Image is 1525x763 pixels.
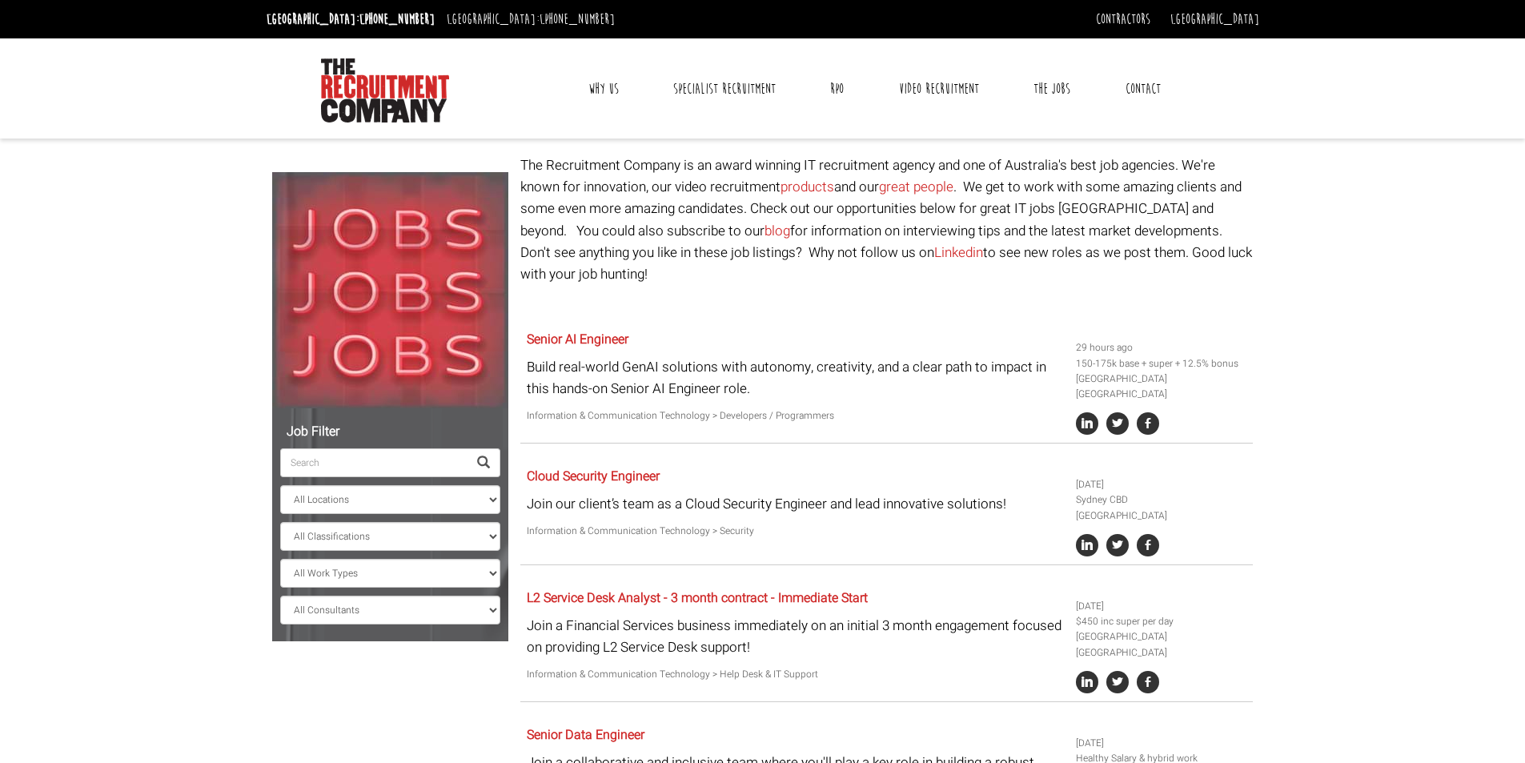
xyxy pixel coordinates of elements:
a: The Jobs [1021,69,1082,109]
li: [DATE] [1076,477,1247,492]
h5: Job Filter [280,425,500,440]
a: products [781,177,834,197]
li: [GEOGRAPHIC_DATA]: [443,6,619,32]
p: Build real-world GenAI solutions with autonomy, creativity, and a clear path to impact in this ha... [527,356,1064,400]
a: Senior Data Engineer [527,725,644,745]
li: [GEOGRAPHIC_DATA]: [263,6,439,32]
a: [GEOGRAPHIC_DATA] [1170,10,1259,28]
p: Join our client’s team as a Cloud Security Engineer and lead innovative solutions! [527,493,1064,515]
li: 150-175k base + super + 12.5% bonus [1076,356,1247,371]
a: RPO [818,69,856,109]
a: Contact [1114,69,1173,109]
a: [PHONE_NUMBER] [540,10,615,28]
a: blog [765,221,790,241]
p: Information & Communication Technology > Security [527,524,1064,539]
a: [PHONE_NUMBER] [359,10,435,28]
img: The Recruitment Company [321,58,449,122]
a: L2 Service Desk Analyst - 3 month contract - Immediate Start [527,588,868,608]
a: Contractors [1096,10,1150,28]
li: [DATE] [1076,736,1247,751]
p: The Recruitment Company is an award winning IT recruitment agency and one of Australia's best job... [520,155,1253,285]
li: $450 inc super per day [1076,614,1247,629]
li: 29 hours ago [1076,340,1247,355]
a: Cloud Security Engineer [527,467,660,486]
li: [DATE] [1076,599,1247,614]
a: Linkedin [934,243,983,263]
li: Sydney CBD [GEOGRAPHIC_DATA] [1076,492,1247,523]
p: Information & Communication Technology > Help Desk & IT Support [527,667,1064,682]
a: great people [879,177,953,197]
li: [GEOGRAPHIC_DATA] [GEOGRAPHIC_DATA] [1076,629,1247,660]
img: Jobs, Jobs, Jobs [272,172,508,408]
a: Why Us [576,69,631,109]
li: [GEOGRAPHIC_DATA] [GEOGRAPHIC_DATA] [1076,371,1247,402]
a: Specialist Recruitment [661,69,788,109]
p: Join a Financial Services business immediately on an initial 3 month engagement focused on provid... [527,615,1064,658]
a: Video Recruitment [887,69,991,109]
a: Senior AI Engineer [527,330,628,349]
p: Information & Communication Technology > Developers / Programmers [527,408,1064,424]
input: Search [280,448,468,477]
